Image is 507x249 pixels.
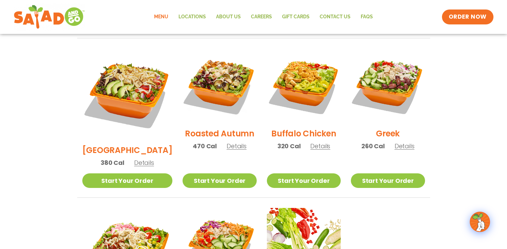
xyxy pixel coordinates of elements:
a: Start Your Order [351,173,425,188]
img: Product photo for BBQ Ranch Salad [82,49,173,139]
span: Details [227,142,247,150]
img: wpChatIcon [470,212,489,231]
h2: Roasted Autumn [185,128,254,139]
a: Locations [173,9,211,25]
img: Product photo for Roasted Autumn Salad [183,49,256,122]
a: Start Your Order [267,173,341,188]
a: Careers [246,9,277,25]
a: Start Your Order [82,173,173,188]
h2: [GEOGRAPHIC_DATA] [82,144,173,156]
span: 380 Cal [101,158,124,167]
span: 320 Cal [277,141,301,151]
h2: Greek [376,128,400,139]
a: ORDER NOW [442,9,493,24]
a: GIFT CARDS [277,9,315,25]
img: new-SAG-logo-768×292 [14,3,85,31]
span: 260 Cal [361,141,385,151]
span: Details [310,142,330,150]
span: 470 Cal [193,141,217,151]
nav: Menu [149,9,378,25]
h2: Buffalo Chicken [271,128,336,139]
img: Product photo for Greek Salad [351,49,425,122]
span: Details [134,158,154,167]
a: About Us [211,9,246,25]
span: Details [395,142,415,150]
a: Contact Us [315,9,356,25]
span: ORDER NOW [449,13,487,21]
a: Menu [149,9,173,25]
a: Start Your Order [183,173,256,188]
img: Product photo for Buffalo Chicken Salad [267,49,341,122]
a: FAQs [356,9,378,25]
